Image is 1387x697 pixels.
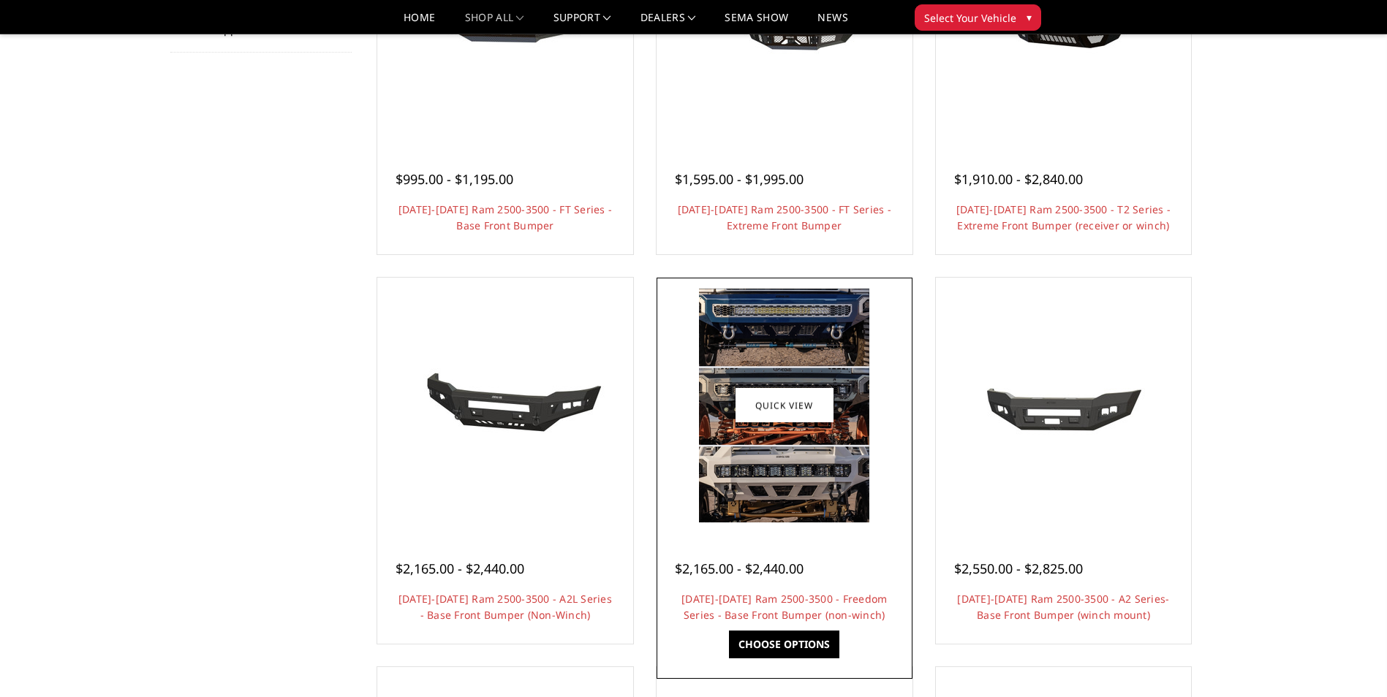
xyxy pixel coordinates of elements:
[404,12,435,34] a: Home
[1027,9,1032,25] span: ▾
[678,202,891,232] a: [DATE]-[DATE] Ram 2500-3500 - FT Series - Extreme Front Bumper
[956,202,1171,232] a: [DATE]-[DATE] Ram 2500-3500 - T2 Series - Extreme Front Bumper (receiver or winch)
[954,560,1083,577] span: $2,550.00 - $2,825.00
[675,560,804,577] span: $2,165.00 - $2,440.00
[736,388,834,422] a: Quick view
[729,631,839,658] a: Choose Options
[957,592,1169,622] a: [DATE]-[DATE] Ram 2500-3500 - A2 Series- Base Front Bumper (winch mount)
[396,170,513,188] span: $995.00 - $1,195.00
[817,12,847,34] a: News
[398,202,612,232] a: [DATE]-[DATE] Ram 2500-3500 - FT Series - Base Front Bumper
[725,12,788,34] a: SEMA Show
[675,170,804,188] span: $1,595.00 - $1,995.00
[381,281,630,530] a: 2019-2024 Ram 2500-3500 - A2L Series - Base Front Bumper (Non-Winch)
[465,12,524,34] a: shop all
[940,281,1188,530] a: 2019-2025 Ram 2500-3500 - A2 Series- Base Front Bumper (winch mount)
[946,353,1180,458] img: 2019-2025 Ram 2500-3500 - A2 Series- Base Front Bumper (winch mount)
[681,592,887,622] a: [DATE]-[DATE] Ram 2500-3500 - Freedom Series - Base Front Bumper (non-winch)
[924,10,1016,26] span: Select Your Vehicle
[954,170,1083,188] span: $1,910.00 - $2,840.00
[1314,627,1387,697] iframe: Chat Widget
[640,12,696,34] a: Dealers
[553,12,611,34] a: Support
[388,351,622,460] img: 2019-2024 Ram 2500-3500 - A2L Series - Base Front Bumper (Non-Winch)
[699,289,869,522] img: 2019-2025 Ram 2500-3500 - Freedom Series - Base Front Bumper (non-winch)
[915,4,1041,31] button: Select Your Vehicle
[396,560,524,577] span: $2,165.00 - $2,440.00
[398,592,612,622] a: [DATE]-[DATE] Ram 2500-3500 - A2L Series - Base Front Bumper (Non-Winch)
[660,281,909,530] a: 2019-2025 Ram 2500-3500 - Freedom Series - Base Front Bumper (non-winch) 2019-2025 Ram 2500-3500 ...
